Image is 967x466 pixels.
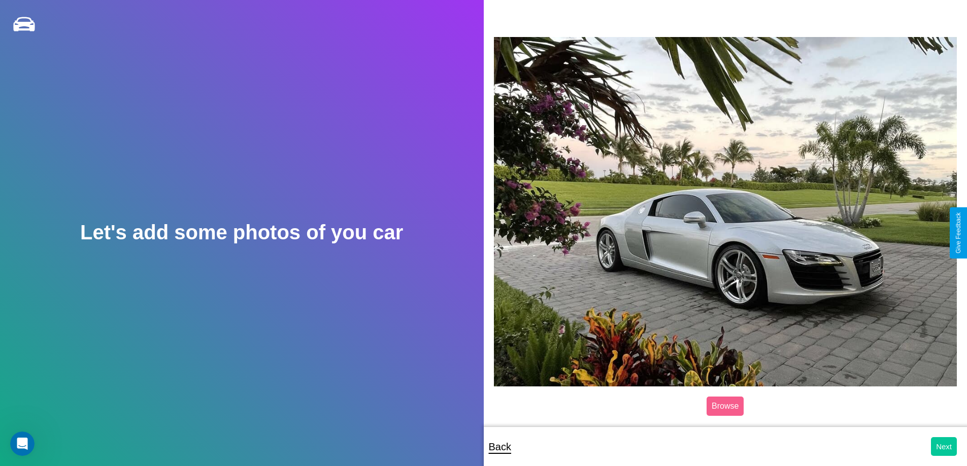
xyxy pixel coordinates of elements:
[931,437,957,456] button: Next
[955,212,962,254] div: Give Feedback
[80,221,403,244] h2: Let's add some photos of you car
[707,397,744,416] label: Browse
[10,432,35,456] iframe: Intercom live chat
[489,438,511,456] p: Back
[494,37,957,386] img: posted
